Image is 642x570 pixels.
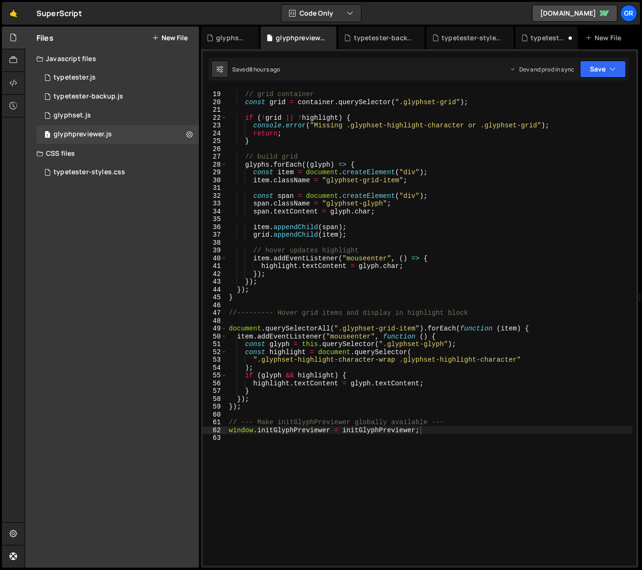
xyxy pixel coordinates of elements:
[203,161,227,169] div: 28
[36,163,199,182] div: 17017/47137.css
[203,177,227,185] div: 30
[203,153,227,161] div: 27
[36,68,199,87] div: typetester.js
[203,333,227,341] div: 50
[203,247,227,255] div: 39
[36,87,199,106] div: 17017/47150.js
[531,33,566,43] div: typetester.js
[36,8,82,19] div: SuperScript
[203,98,227,107] div: 20
[203,387,227,395] div: 57
[45,132,50,139] span: 1
[203,395,227,403] div: 58
[203,286,227,294] div: 44
[203,364,227,372] div: 54
[2,2,25,25] a: 🤙
[216,33,247,43] div: glyphset.js
[54,111,91,120] div: glyphset.js
[36,33,54,43] h2: Files
[442,33,502,43] div: typetester-styles.css
[25,49,199,68] div: Javascript files
[203,239,227,247] div: 38
[580,61,626,78] button: Save
[203,137,227,145] div: 25
[203,294,227,302] div: 45
[203,114,227,122] div: 22
[532,5,617,22] a: [DOMAIN_NAME]
[203,262,227,270] div: 41
[54,130,112,139] div: glyphpreviewer.js
[54,92,123,101] div: typetester-backup.js
[152,34,188,42] button: New File
[36,125,199,144] div: 17017/47275.js
[203,419,227,427] div: 61
[203,192,227,200] div: 32
[203,356,227,364] div: 53
[276,33,325,43] div: glyphpreviewer.js
[203,231,227,239] div: 37
[25,144,199,163] div: CSS files
[232,65,280,73] div: Saved
[203,106,227,114] div: 21
[203,411,227,419] div: 60
[203,255,227,263] div: 40
[354,33,413,43] div: typetester-backup.js
[203,145,227,153] div: 26
[203,340,227,348] div: 51
[281,5,361,22] button: Code Only
[203,403,227,411] div: 59
[620,5,637,22] a: Gr
[203,427,227,435] div: 62
[203,270,227,278] div: 42
[203,278,227,286] div: 43
[203,302,227,310] div: 46
[203,223,227,232] div: 36
[203,90,227,98] div: 19
[203,317,227,325] div: 48
[249,65,280,73] div: 8 hours ago
[203,348,227,356] div: 52
[54,168,125,177] div: typetester-styles.css
[203,200,227,208] div: 33
[203,309,227,317] div: 47
[203,130,227,138] div: 24
[510,65,574,73] div: Dev and prod in sync
[203,184,227,192] div: 31
[585,33,625,43] div: New File
[203,169,227,177] div: 29
[203,434,227,442] div: 63
[54,73,96,82] div: typetester.js
[203,122,227,130] div: 23
[203,215,227,223] div: 35
[203,208,227,216] div: 34
[203,325,227,333] div: 49
[203,372,227,380] div: 55
[203,380,227,388] div: 56
[36,106,199,125] div: 17017/47277.js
